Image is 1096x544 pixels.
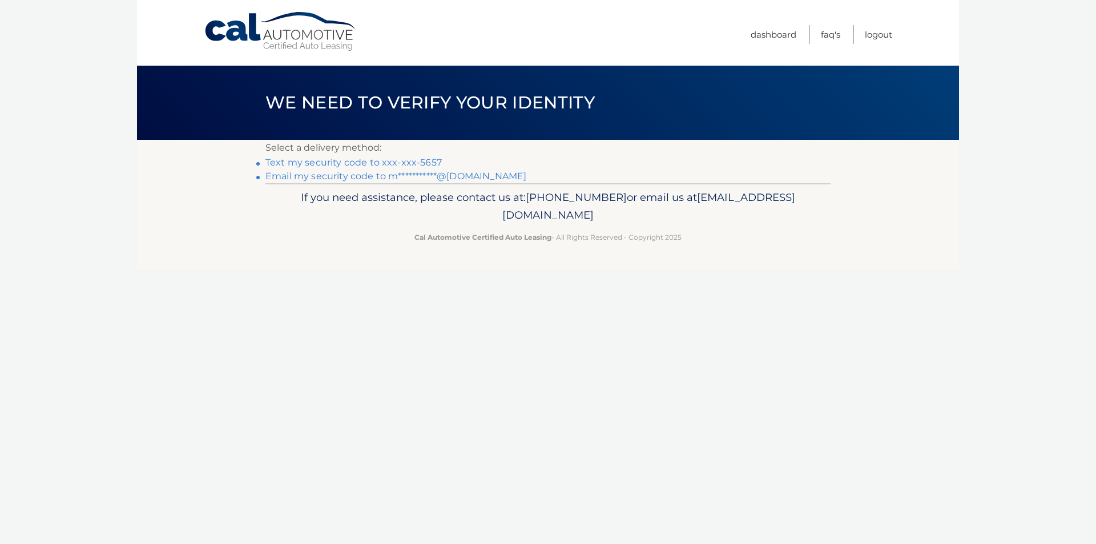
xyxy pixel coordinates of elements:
[273,231,823,243] p: - All Rights Reserved - Copyright 2025
[273,188,823,225] p: If you need assistance, please contact us at: or email us at
[526,191,627,204] span: [PHONE_NUMBER]
[821,25,840,44] a: FAQ's
[265,157,442,168] a: Text my security code to xxx-xxx-5657
[265,92,595,113] span: We need to verify your identity
[751,25,796,44] a: Dashboard
[865,25,892,44] a: Logout
[204,11,358,52] a: Cal Automotive
[265,140,831,156] p: Select a delivery method:
[414,233,551,241] strong: Cal Automotive Certified Auto Leasing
